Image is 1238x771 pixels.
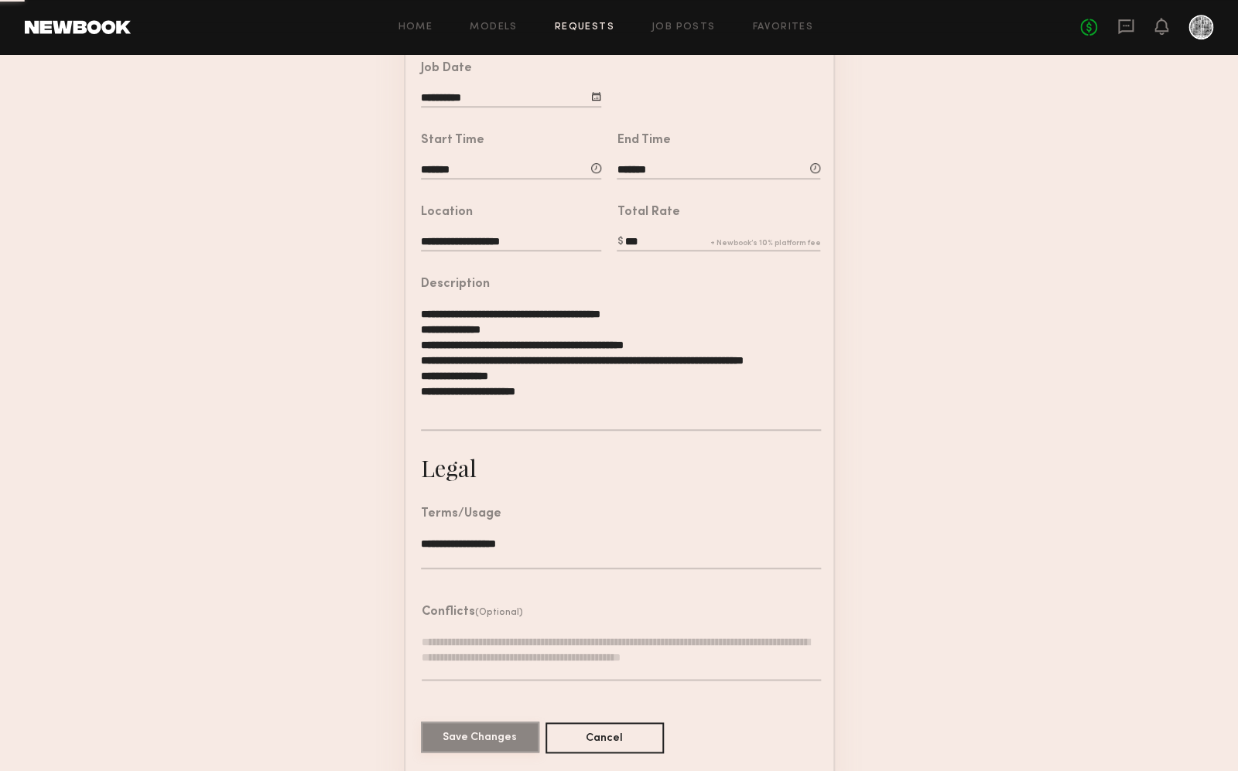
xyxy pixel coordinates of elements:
div: Job Date [421,63,472,75]
div: Start Time [421,135,484,147]
a: Models [470,22,517,32]
button: Cancel [545,722,664,753]
div: Total Rate [617,206,679,219]
a: Favorites [752,22,813,32]
div: Location [421,206,473,219]
div: Description [421,278,490,291]
a: Requests [555,22,614,32]
div: Legal [421,452,477,483]
header: Conflicts [422,606,523,619]
span: (Optional) [475,608,523,617]
div: Terms/Usage [421,508,501,520]
a: Home [398,22,433,32]
div: End Time [617,135,670,147]
a: Job Posts [651,22,716,32]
